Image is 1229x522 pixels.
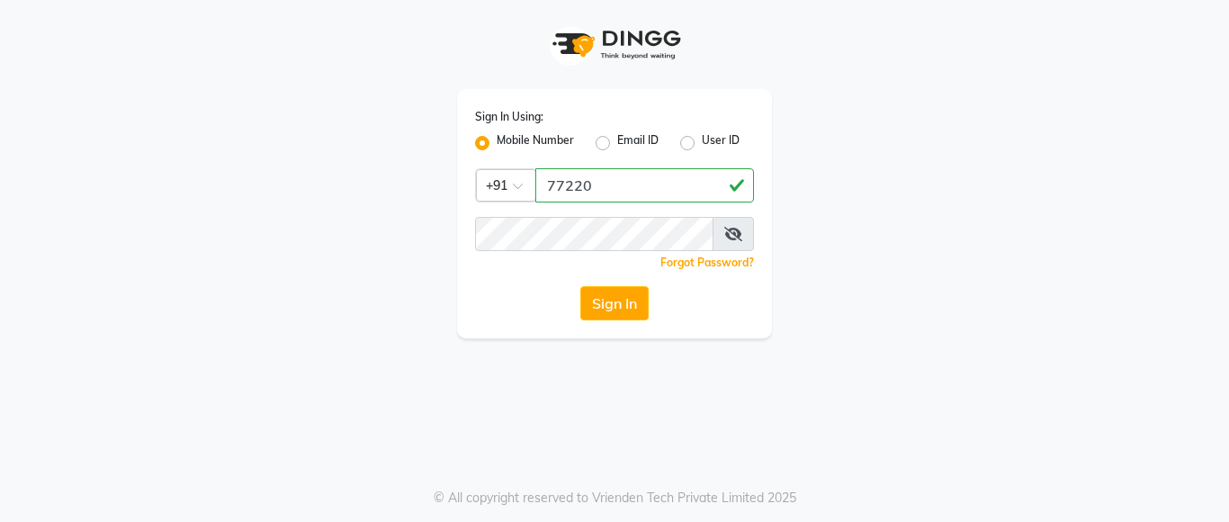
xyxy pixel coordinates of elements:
[543,18,686,71] img: logo1.svg
[702,132,740,154] label: User ID
[535,168,754,202] input: Username
[580,286,649,320] button: Sign In
[660,256,754,269] a: Forgot Password?
[475,109,543,125] label: Sign In Using:
[497,132,574,154] label: Mobile Number
[617,132,659,154] label: Email ID
[475,217,713,251] input: Username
